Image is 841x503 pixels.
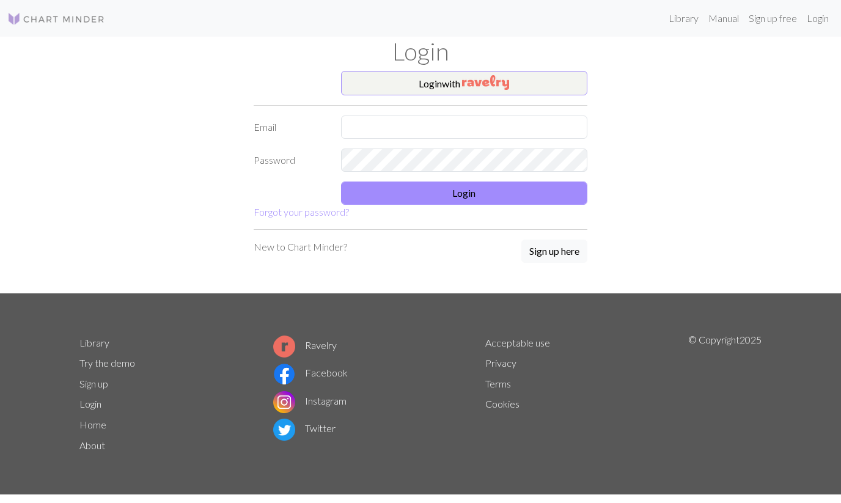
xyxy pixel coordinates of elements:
[246,149,334,172] label: Password
[273,395,347,406] a: Instagram
[273,422,336,434] a: Twitter
[79,419,106,430] a: Home
[485,357,516,369] a: Privacy
[273,391,295,413] img: Instagram logo
[341,71,588,95] button: Loginwith
[664,6,703,31] a: Library
[688,332,762,456] p: © Copyright 2025
[273,336,295,358] img: Ravelry logo
[802,6,834,31] a: Login
[273,339,337,351] a: Ravelry
[341,182,588,205] button: Login
[79,439,105,451] a: About
[246,116,334,139] label: Email
[521,240,587,264] a: Sign up here
[703,6,744,31] a: Manual
[485,378,511,389] a: Terms
[72,37,769,66] h1: Login
[7,12,105,26] img: Logo
[521,240,587,263] button: Sign up here
[273,367,348,378] a: Facebook
[79,398,101,409] a: Login
[79,337,109,348] a: Library
[744,6,802,31] a: Sign up free
[462,75,509,90] img: Ravelry
[254,206,349,218] a: Forgot your password?
[254,240,347,254] p: New to Chart Minder?
[485,337,550,348] a: Acceptable use
[79,357,135,369] a: Try the demo
[79,378,108,389] a: Sign up
[485,398,520,409] a: Cookies
[273,419,295,441] img: Twitter logo
[273,363,295,385] img: Facebook logo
